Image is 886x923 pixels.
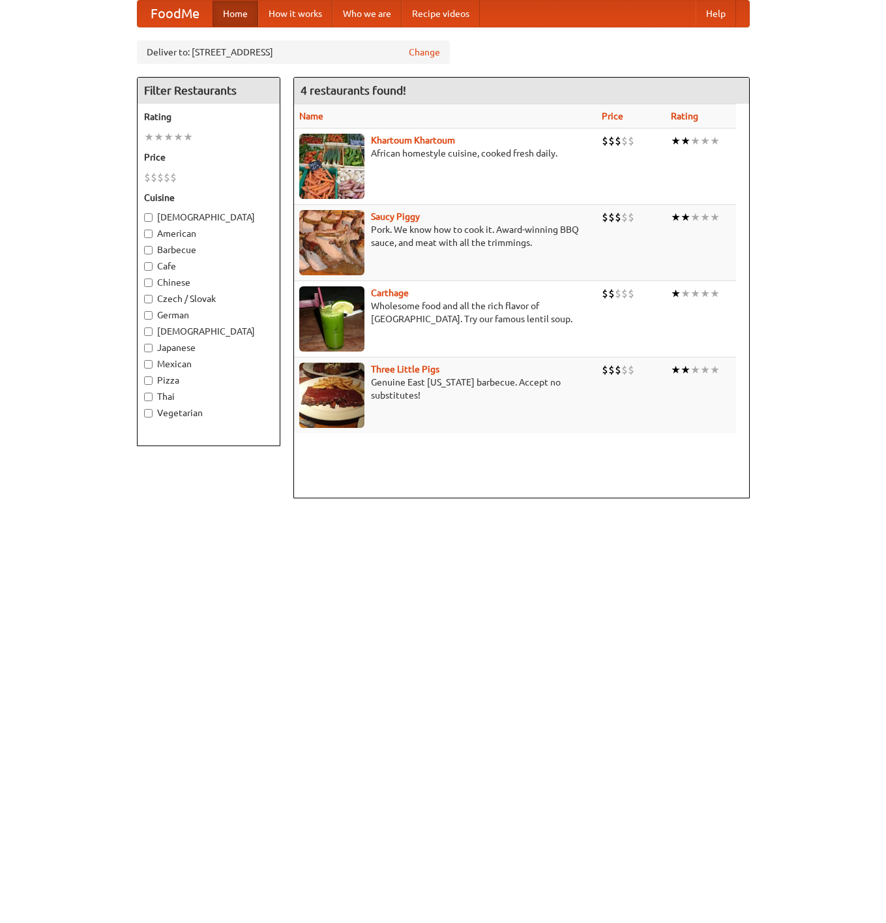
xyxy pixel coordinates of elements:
[144,327,153,336] input: [DEMOGRAPHIC_DATA]
[671,134,681,148] li: ★
[144,262,153,271] input: Cafe
[671,210,681,224] li: ★
[144,376,153,385] input: Pizza
[144,260,273,273] label: Cafe
[138,78,280,104] h4: Filter Restaurants
[332,1,402,27] a: Who we are
[299,363,364,428] img: littlepigs.jpg
[299,376,591,402] p: Genuine East [US_STATE] barbecue. Accept no substitutes!
[710,134,720,148] li: ★
[681,286,690,301] li: ★
[371,211,420,222] a: Saucy Piggy
[144,357,273,371] label: Mexican
[144,230,153,238] input: American
[628,134,634,148] li: $
[144,243,273,256] label: Barbecue
[371,364,439,374] b: Three Little Pigs
[144,374,273,387] label: Pizza
[144,130,154,144] li: ★
[681,210,690,224] li: ★
[371,135,455,145] a: Khartoum Khartoum
[144,292,273,305] label: Czech / Slovak
[608,210,615,224] li: $
[628,286,634,301] li: $
[258,1,332,27] a: How it works
[144,344,153,352] input: Japanese
[144,406,273,419] label: Vegetarian
[710,286,720,301] li: ★
[602,286,608,301] li: $
[671,111,698,121] a: Rating
[137,40,450,64] div: Deliver to: [STREET_ADDRESS]
[144,309,273,322] label: German
[144,213,153,222] input: [DEMOGRAPHIC_DATA]
[173,130,183,144] li: ★
[144,191,273,204] h5: Cuisine
[299,147,591,160] p: African homestyle cuisine, cooked fresh daily.
[213,1,258,27] a: Home
[621,210,628,224] li: $
[144,393,153,401] input: Thai
[608,134,615,148] li: $
[608,363,615,377] li: $
[144,276,273,289] label: Chinese
[621,134,628,148] li: $
[690,210,700,224] li: ★
[144,360,153,369] input: Mexican
[710,210,720,224] li: ★
[621,286,628,301] li: $
[700,286,710,301] li: ★
[170,170,177,185] li: $
[402,1,480,27] a: Recipe videos
[144,227,273,240] label: American
[299,111,323,121] a: Name
[700,134,710,148] li: ★
[144,295,153,303] input: Czech / Slovak
[154,130,164,144] li: ★
[138,1,213,27] a: FoodMe
[183,130,193,144] li: ★
[602,134,608,148] li: $
[700,363,710,377] li: ★
[144,409,153,417] input: Vegetarian
[602,363,608,377] li: $
[299,223,591,249] p: Pork. We know how to cook it. Award-winning BBQ sauce, and meat with all the trimmings.
[690,363,700,377] li: ★
[151,170,157,185] li: $
[144,170,151,185] li: $
[299,134,364,199] img: khartoum.jpg
[164,170,170,185] li: $
[164,130,173,144] li: ★
[371,288,409,298] a: Carthage
[602,210,608,224] li: $
[671,286,681,301] li: ★
[700,210,710,224] li: ★
[157,170,164,185] li: $
[409,46,440,59] a: Change
[628,363,634,377] li: $
[621,363,628,377] li: $
[615,134,621,148] li: $
[299,286,364,352] img: carthage.jpg
[710,363,720,377] li: ★
[299,210,364,275] img: saucy.jpg
[690,134,700,148] li: ★
[144,110,273,123] h5: Rating
[602,111,623,121] a: Price
[299,299,591,325] p: Wholesome food and all the rich flavor of [GEOGRAPHIC_DATA]. Try our famous lentil soup.
[144,341,273,354] label: Japanese
[615,210,621,224] li: $
[608,286,615,301] li: $
[144,325,273,338] label: [DEMOGRAPHIC_DATA]
[690,286,700,301] li: ★
[144,279,153,287] input: Chinese
[144,246,153,254] input: Barbecue
[144,211,273,224] label: [DEMOGRAPHIC_DATA]
[696,1,736,27] a: Help
[681,363,690,377] li: ★
[301,84,406,97] ng-pluralize: 4 restaurants found!
[144,390,273,403] label: Thai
